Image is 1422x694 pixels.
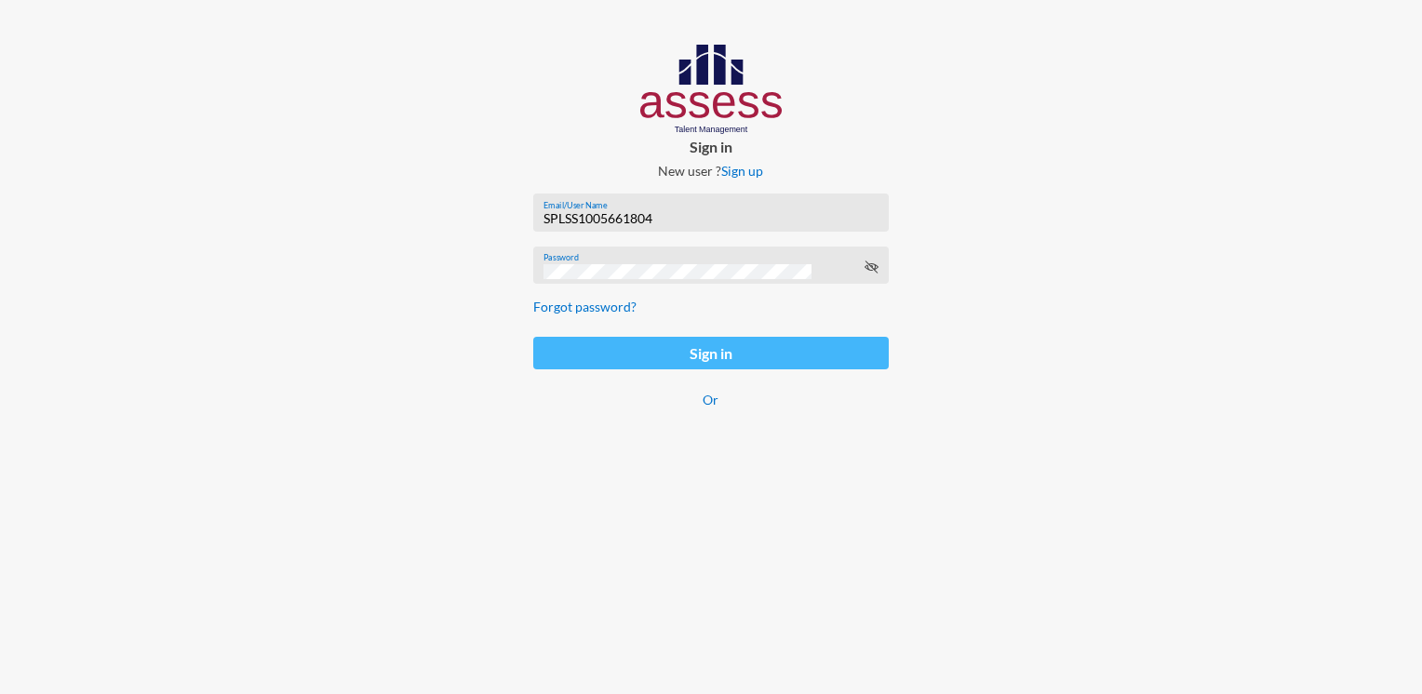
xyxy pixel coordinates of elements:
input: Email/User Name [543,211,879,226]
p: Sign in [518,138,903,155]
button: Sign in [533,337,888,369]
p: Or [533,392,888,407]
p: New user ? [518,163,903,179]
img: AssessLogoo.svg [640,45,783,134]
a: Sign up [721,163,763,179]
a: Forgot password? [533,299,637,314]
